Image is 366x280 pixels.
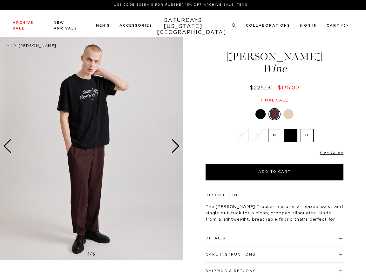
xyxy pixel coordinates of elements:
h1: [PERSON_NAME] [205,51,344,74]
button: Details [206,237,226,240]
p: Use Code EXTRA15 for Further 15% Off Archive Sale Items [15,3,346,7]
a: Men's [96,24,110,27]
span: $135.00 [278,85,299,90]
div: Final sale [205,98,344,103]
a: Accessories [119,24,152,27]
del: $225.00 [250,85,275,90]
a: New Arrivals [54,21,77,30]
a: SATURDAYS[US_STATE][GEOGRAPHIC_DATA] [157,17,209,36]
label: XL [301,129,314,142]
label: M [268,129,281,142]
div: Previous slide [3,139,12,153]
p: The [PERSON_NAME] Trouser features a relaxed waist and single out-tuck for a clean, cropped silho... [206,204,343,229]
a: All [6,44,12,48]
span: 5 [92,252,95,257]
a: Archive Sale [13,21,33,30]
span: [PERSON_NAME] [18,44,56,48]
a: Size Guide [320,151,343,155]
div: Next slide [171,139,180,153]
a: Collaborations [246,24,290,27]
button: Description [206,193,238,197]
button: Shipping & Returns [206,269,256,273]
label: L [284,129,297,142]
button: Add to Cart [206,164,343,180]
span: Wine [205,63,344,74]
span: 1 [88,252,90,257]
a: Sign In [300,24,317,27]
small: 2 [343,24,346,27]
a: Cart (2) [327,24,349,27]
button: Care Instructions [206,253,256,256]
